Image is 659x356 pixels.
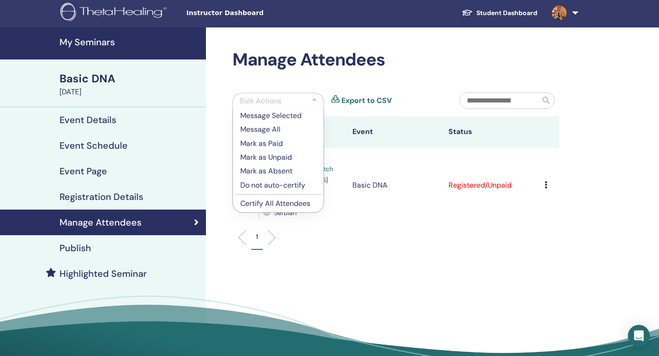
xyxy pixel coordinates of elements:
h4: Event Schedule [59,140,128,151]
img: logo.png [60,3,170,23]
td: Basic DNA [348,148,444,223]
a: Student Dashboard [454,5,545,22]
h4: Event Page [59,166,107,177]
p: Mark as Absent [240,166,316,177]
span: Instructor Dashboard [186,8,324,18]
p: Mark as Paid [240,138,316,149]
img: default.jpg [552,5,567,20]
h4: Registration Details [59,191,143,202]
h4: Publish [59,243,91,254]
h4: Event Details [59,114,116,125]
p: Certify All Attendees [240,198,316,209]
div: [DATE] [59,86,200,97]
span: Serbian [274,209,297,217]
h4: Highlighted Seminar [59,268,147,279]
p: 1 [256,232,258,242]
p: Message All [240,124,316,135]
p: Do not auto-certify [240,180,316,191]
h4: My Seminars [59,37,200,48]
a: Basic DNA[DATE] [54,71,206,97]
th: Event [348,116,444,148]
p: Mark as Unpaid [240,152,316,163]
h2: Manage Attendees [232,49,559,70]
img: graduation-cap-white.svg [462,9,473,16]
th: Status [444,116,540,148]
a: Export to CSV [341,95,392,106]
h4: Manage Attendees [59,217,141,228]
div: Bulk Actions [240,96,281,107]
div: Basic DNA [59,71,200,86]
p: Message Selected [240,110,316,121]
div: Open Intercom Messenger [628,325,650,347]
